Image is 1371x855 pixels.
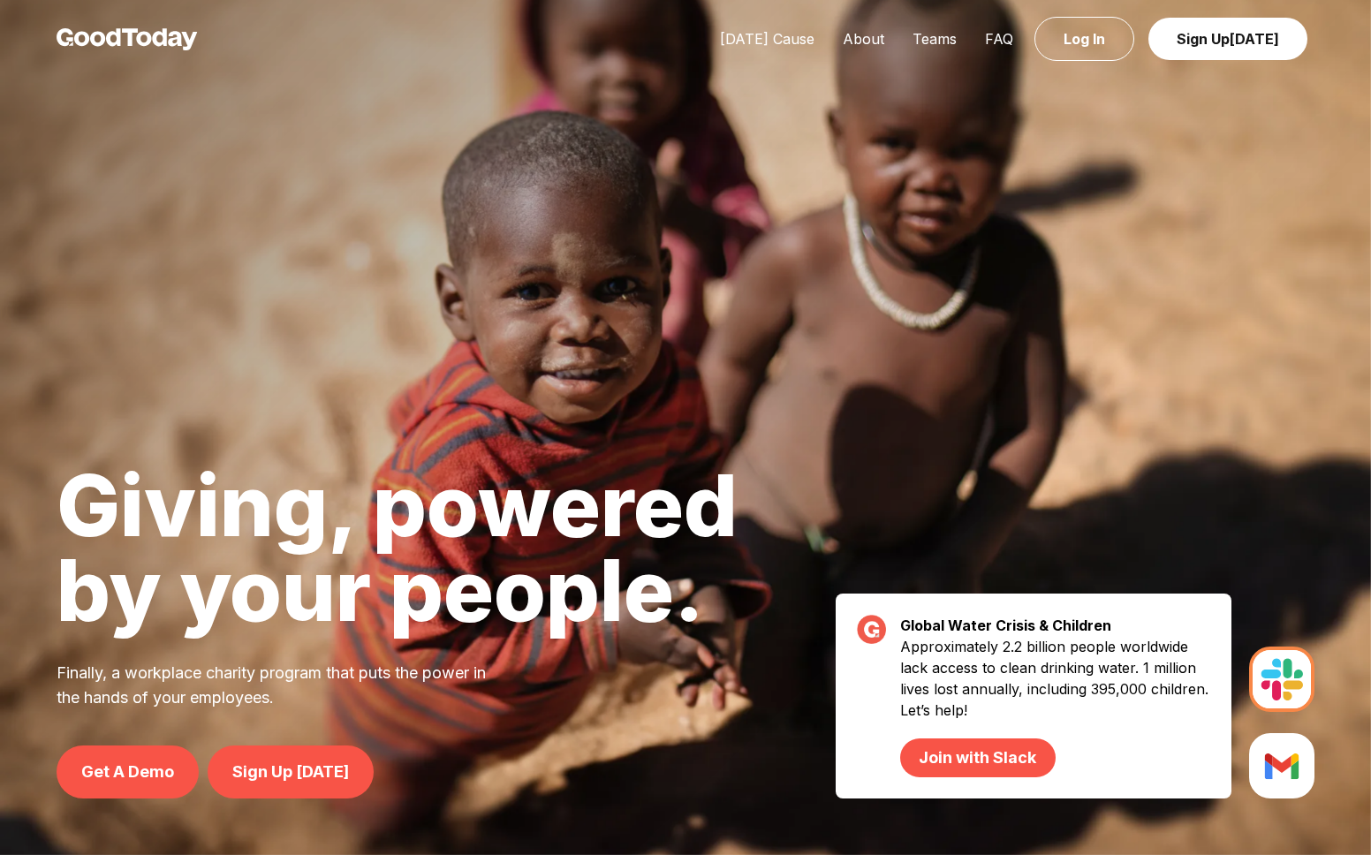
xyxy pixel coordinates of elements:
a: Sign Up[DATE] [1148,18,1307,60]
a: Log In [1034,17,1134,61]
a: Join with Slack [900,738,1055,777]
img: GoodToday [57,28,198,50]
a: Sign Up [DATE] [208,745,374,798]
strong: Global Water Crisis & Children [900,617,1111,634]
p: Finally, a workplace charity program that puts the power in the hands of your employees. [57,661,509,710]
img: Slack [1249,733,1314,798]
a: [DATE] Cause [706,30,829,48]
a: FAQ [971,30,1027,48]
a: About [829,30,898,48]
p: Approximately 2.2 billion people worldwide lack access to clean drinking water. 1 million lives l... [900,636,1210,777]
span: [DATE] [1230,30,1279,48]
h1: Giving, powered by your people. [57,463,738,632]
a: Get A Demo [57,745,199,798]
img: Slack [1249,647,1314,712]
a: Teams [898,30,971,48]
